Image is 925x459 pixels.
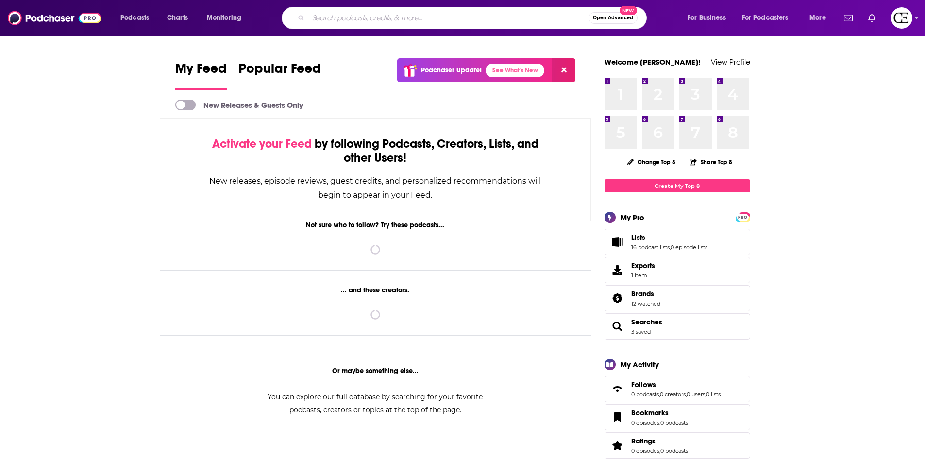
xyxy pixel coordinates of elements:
a: 0 episode lists [671,244,707,251]
img: Podchaser - Follow, Share and Rate Podcasts [8,9,101,27]
span: Lists [605,229,750,255]
a: Bookmarks [608,410,627,424]
div: Not sure who to follow? Try these podcasts... [160,221,591,229]
span: Podcasts [120,11,149,25]
a: Charts [161,10,194,26]
a: 0 creators [660,391,686,398]
span: Ratings [605,432,750,459]
a: Searches [608,320,627,333]
div: You can explore our full database by searching for your favorite podcasts, creators or topics at ... [256,391,495,417]
a: New Releases & Guests Only [175,100,303,110]
button: Open AdvancedNew [589,12,638,24]
span: Logged in as cozyearthaudio [891,7,912,29]
button: open menu [803,10,838,26]
a: Follows [608,382,627,396]
a: Brands [631,289,660,298]
a: 16 podcast lists [631,244,670,251]
img: User Profile [891,7,912,29]
span: Popular Feed [238,60,321,83]
a: 0 podcasts [631,391,659,398]
span: Exports [631,261,655,270]
button: Share Top 8 [689,153,733,171]
button: open menu [114,10,162,26]
span: Searches [605,313,750,340]
span: New [620,6,637,15]
span: Bookmarks [631,408,669,417]
a: My Feed [175,60,227,90]
span: , [686,391,687,398]
span: Charts [167,11,188,25]
a: View Profile [711,57,750,67]
span: Monitoring [207,11,241,25]
a: 0 lists [706,391,721,398]
div: Search podcasts, credits, & more... [291,7,656,29]
button: open menu [736,10,803,26]
div: My Activity [621,360,659,369]
span: , [670,244,671,251]
a: Ratings [631,437,688,445]
div: New releases, episode reviews, guest credits, and personalized recommendations will begin to appe... [209,174,542,202]
span: PRO [737,214,749,221]
div: Or maybe something else... [160,367,591,375]
div: by following Podcasts, Creators, Lists, and other Users! [209,137,542,165]
button: open menu [200,10,254,26]
a: 12 watched [631,300,660,307]
a: Create My Top 8 [605,179,750,192]
a: 0 podcasts [660,447,688,454]
span: Open Advanced [593,16,633,20]
span: , [659,391,660,398]
span: For Business [688,11,726,25]
a: 0 episodes [631,447,659,454]
span: Brands [631,289,654,298]
span: Exports [608,263,627,277]
input: Search podcasts, credits, & more... [308,10,589,26]
div: ... and these creators. [160,286,591,294]
a: Popular Feed [238,60,321,90]
a: Show notifications dropdown [864,10,879,26]
a: 0 podcasts [660,419,688,426]
div: My Pro [621,213,644,222]
a: Lists [631,233,707,242]
button: Show profile menu [891,7,912,29]
span: , [659,447,660,454]
span: Brands [605,285,750,311]
button: open menu [681,10,738,26]
span: More [809,11,826,25]
span: Lists [631,233,645,242]
a: 0 users [687,391,705,398]
span: , [659,419,660,426]
span: , [705,391,706,398]
a: Welcome [PERSON_NAME]! [605,57,701,67]
span: Follows [631,380,656,389]
a: Follows [631,380,721,389]
span: For Podcasters [742,11,789,25]
span: Bookmarks [605,404,750,430]
a: Bookmarks [631,408,688,417]
span: My Feed [175,60,227,83]
span: Ratings [631,437,656,445]
a: Brands [608,291,627,305]
span: Follows [605,376,750,402]
a: 0 episodes [631,419,659,426]
a: PRO [737,213,749,221]
span: Activate your Feed [212,136,312,151]
a: Ratings [608,439,627,452]
a: Exports [605,257,750,283]
a: Lists [608,235,627,249]
a: 3 saved [631,328,651,335]
a: Show notifications dropdown [840,10,857,26]
p: Podchaser Update! [421,66,482,74]
span: 1 item [631,272,655,279]
button: Change Top 8 [622,156,682,168]
a: Searches [631,318,662,326]
a: See What's New [486,64,544,77]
